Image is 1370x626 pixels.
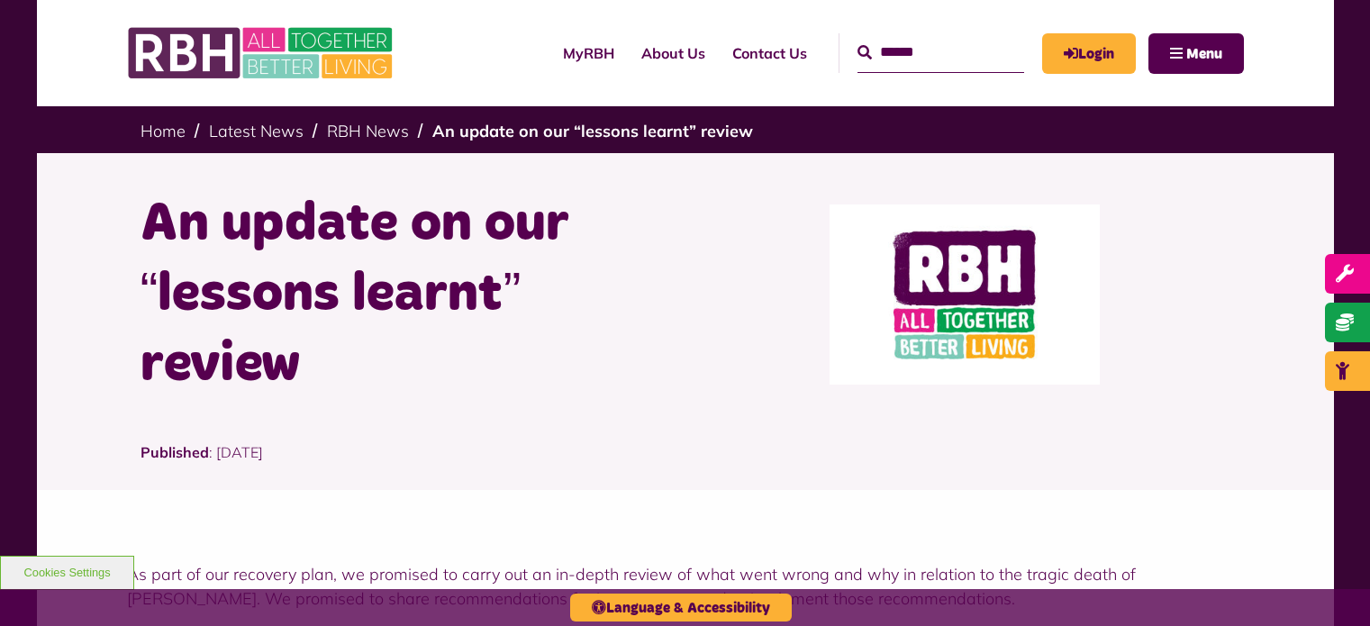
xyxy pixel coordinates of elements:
a: RBH News [327,121,409,141]
a: MyRBH [1042,33,1136,74]
a: Latest News [209,121,304,141]
p: : [DATE] [141,441,1230,490]
iframe: Netcall Web Assistant for live chat [1289,545,1370,626]
img: RBH [127,18,397,88]
a: Home [141,121,186,141]
p: As part of our recovery plan, we promised to carry out an in-depth review of what went wrong and ... [127,562,1244,611]
button: Language & Accessibility [570,594,792,621]
a: Contact Us [719,29,821,77]
img: RBH logo [830,204,1100,385]
button: Navigation [1148,33,1244,74]
span: Menu [1186,47,1222,61]
a: MyRBH [549,29,628,77]
h1: An update on our “lessons learnt” review [141,189,672,400]
a: About Us [628,29,719,77]
strong: Published [141,443,209,461]
a: An update on our “lessons learnt” review [432,121,753,141]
